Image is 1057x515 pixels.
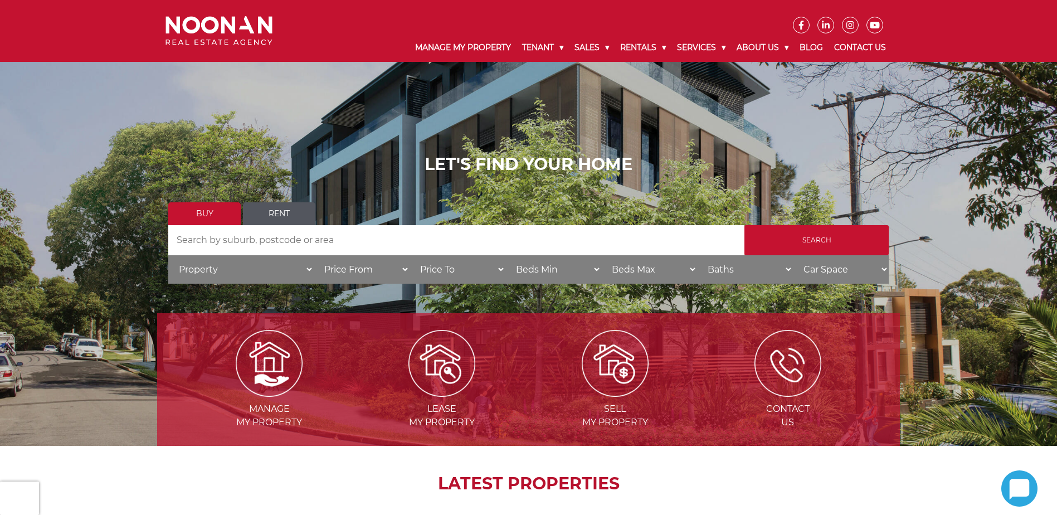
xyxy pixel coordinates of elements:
a: Rent [243,202,315,225]
img: ICONS [754,330,821,397]
img: Noonan Real Estate Agency [165,16,272,46]
input: Search [744,225,889,255]
a: Sellmy Property [530,357,700,427]
span: Lease my Property [357,402,527,429]
img: Manage my Property [236,330,303,397]
a: Rentals [615,33,671,62]
img: Sell my property [582,330,649,397]
a: Managemy Property [184,357,354,427]
span: Manage my Property [184,402,354,429]
a: Contact Us [829,33,892,62]
h2: LATEST PROPERTIES [185,474,872,494]
a: Services [671,33,731,62]
a: Leasemy Property [357,357,527,427]
img: Lease my property [408,330,475,397]
a: About Us [731,33,794,62]
input: Search by suburb, postcode or area [168,225,744,255]
a: Blog [794,33,829,62]
span: Contact Us [703,402,873,429]
a: ContactUs [703,357,873,427]
a: Manage My Property [410,33,517,62]
a: Buy [168,202,241,225]
h1: LET'S FIND YOUR HOME [168,154,889,174]
a: Sales [569,33,615,62]
a: Tenant [517,33,569,62]
span: Sell my Property [530,402,700,429]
